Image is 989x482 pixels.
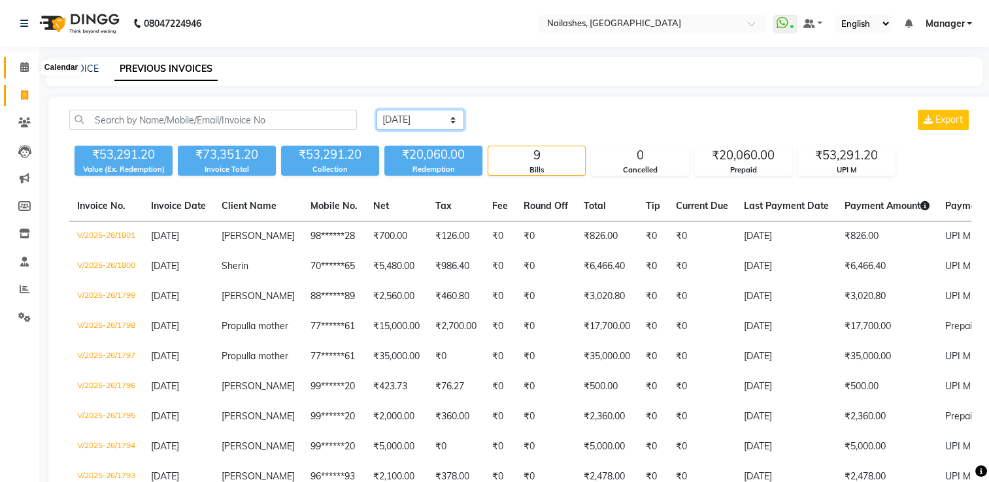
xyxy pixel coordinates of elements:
td: ₹826.00 [837,221,937,252]
span: Propulla mother [222,350,288,362]
span: [DATE] [151,320,179,332]
td: ₹0 [668,312,736,342]
td: ₹0 [516,342,576,372]
td: ₹76.27 [427,372,484,402]
td: ₹0 [516,281,576,312]
td: [DATE] [736,221,837,252]
td: ₹0 [516,312,576,342]
td: ₹5,000.00 [576,432,638,462]
div: ₹53,291.20 [798,146,895,165]
span: Invoice No. [77,200,126,212]
td: ₹0 [668,402,736,432]
td: ₹0 [668,372,736,402]
div: Redemption [384,164,482,175]
span: [PERSON_NAME] [222,470,295,482]
span: [DATE] [151,350,179,362]
td: [DATE] [736,402,837,432]
td: ₹0 [427,432,484,462]
td: ₹0 [638,281,668,312]
span: [PERSON_NAME] [222,230,295,242]
td: V/2025-26/1795 [69,402,143,432]
div: ₹53,291.20 [281,146,379,164]
div: Collection [281,164,379,175]
td: ₹0 [668,342,736,372]
td: ₹0 [638,402,668,432]
td: ₹423.73 [365,372,427,402]
td: ₹2,360.00 [837,402,937,432]
td: ₹0 [516,432,576,462]
td: ₹6,466.40 [576,251,638,281]
span: Tip [646,200,660,212]
td: [DATE] [736,281,837,312]
input: Search by Name/Mobile/Email/Invoice No [69,110,357,130]
span: Manager [925,17,964,31]
td: V/2025-26/1796 [69,372,143,402]
span: Sherin [222,260,248,272]
span: [DATE] [151,410,179,422]
span: UPI M [945,470,971,482]
div: Cancelled [592,165,688,176]
td: ₹17,700.00 [837,312,937,342]
td: ₹35,000.00 [576,342,638,372]
td: ₹0 [638,251,668,281]
td: ₹0 [516,402,576,432]
div: ₹53,291.20 [75,146,173,164]
td: [DATE] [736,372,837,402]
td: V/2025-26/1794 [69,432,143,462]
td: ₹0 [484,402,516,432]
td: ₹0 [668,251,736,281]
td: ₹5,000.00 [837,432,937,462]
td: ₹6,466.40 [837,251,937,281]
td: ₹3,020.80 [837,281,937,312]
span: Mobile No. [310,200,358,212]
span: Net [373,200,389,212]
div: Bills [488,165,585,176]
span: Client Name [222,200,277,212]
td: ₹0 [516,251,576,281]
span: Total [584,200,606,212]
span: [DATE] [151,260,179,272]
div: ₹20,060.00 [384,146,482,164]
div: Value (Ex. Redemption) [75,164,173,175]
span: [DATE] [151,380,179,392]
span: Fee [492,200,508,212]
div: Calendar [41,60,81,76]
td: ₹126.00 [427,221,484,252]
td: V/2025-26/1801 [69,221,143,252]
span: [PERSON_NAME] [222,380,295,392]
div: Prepaid [695,165,792,176]
button: Export [918,110,969,130]
a: PREVIOUS INVOICES [114,57,218,81]
td: ₹35,000.00 [837,342,937,372]
td: [DATE] [736,432,837,462]
span: [PERSON_NAME] [222,440,295,452]
td: ₹0 [484,312,516,342]
span: [DATE] [151,290,179,302]
td: ₹986.40 [427,251,484,281]
td: [DATE] [736,312,837,342]
td: ₹0 [638,221,668,252]
td: ₹0 [668,432,736,462]
td: ₹0 [484,372,516,402]
span: UPI M [945,290,971,302]
span: Invoice Date [151,200,206,212]
td: ₹700.00 [365,221,427,252]
span: UPI M [945,440,971,452]
td: ₹2,700.00 [427,312,484,342]
div: Invoice Total [178,164,276,175]
td: ₹3,020.80 [576,281,638,312]
td: ₹2,560.00 [365,281,427,312]
span: UPI M [945,380,971,392]
span: Tax [435,200,452,212]
td: ₹35,000.00 [365,342,427,372]
div: ₹73,351.20 [178,146,276,164]
td: [DATE] [736,251,837,281]
span: Round Off [524,200,568,212]
td: ₹0 [484,432,516,462]
td: ₹15,000.00 [365,312,427,342]
td: ₹0 [638,432,668,462]
td: ₹0 [484,342,516,372]
td: ₹5,000.00 [365,432,427,462]
span: UPI M [945,350,971,362]
td: V/2025-26/1797 [69,342,143,372]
